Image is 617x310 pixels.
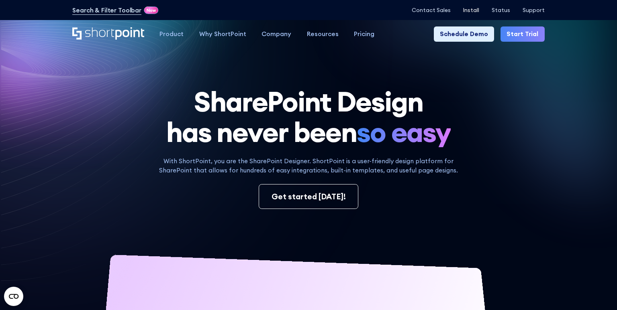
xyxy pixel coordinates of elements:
[72,6,141,15] a: Search & Filter Toolbar
[254,26,299,42] a: Company
[4,287,23,306] button: Open CMP widget
[434,26,494,42] a: Schedule Demo
[346,26,382,42] a: Pricing
[412,7,451,14] a: Contact Sales
[354,29,374,38] div: Pricing
[152,26,191,42] a: Product
[192,26,254,42] a: Why ShortPoint
[199,29,246,38] div: Why ShortPoint
[272,191,346,203] div: Get started [DATE]!
[357,117,451,147] span: so easy
[262,29,291,38] div: Company
[159,29,184,38] div: Product
[523,7,545,14] a: Support
[307,29,339,38] div: Resources
[259,184,358,209] a: Get started [DATE]!
[577,272,617,310] iframe: Chat Widget
[299,26,346,42] a: Resources
[72,86,544,147] h1: SharePoint Design has never been
[463,7,479,14] a: Install
[152,156,465,175] p: With ShortPoint, you are the SharePoint Designer. ShortPoint is a user-friendly design platform f...
[501,26,545,42] a: Start Trial
[72,27,144,41] a: Home
[492,7,510,14] a: Status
